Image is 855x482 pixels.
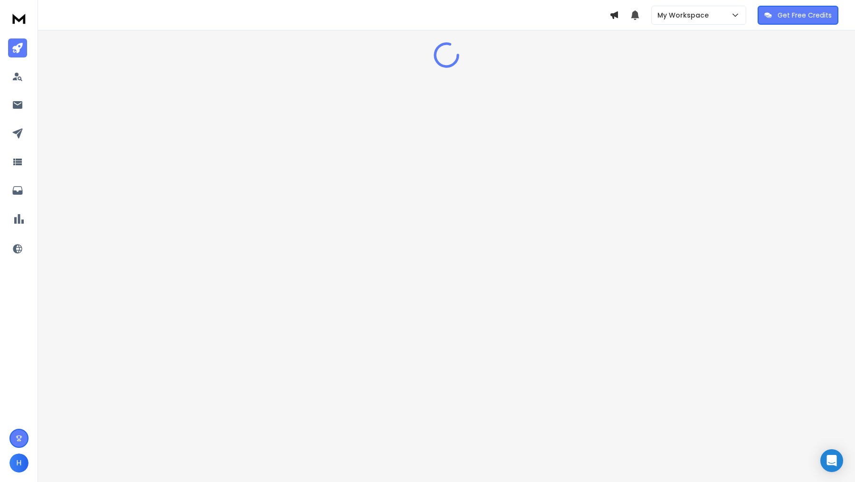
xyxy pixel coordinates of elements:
[820,449,843,472] div: Open Intercom Messenger
[9,454,28,473] button: H
[9,9,28,27] img: logo
[758,6,838,25] button: Get Free Credits
[778,10,832,20] p: Get Free Credits
[657,10,712,20] p: My Workspace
